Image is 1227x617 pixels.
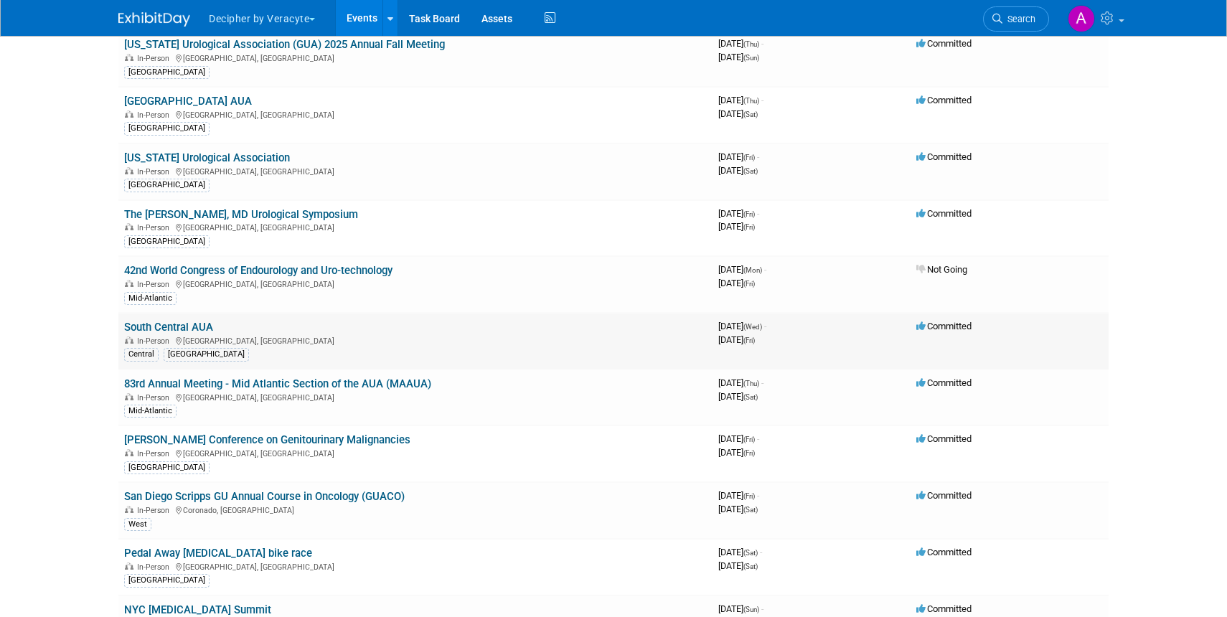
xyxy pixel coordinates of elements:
span: [DATE] [718,52,759,62]
span: - [760,547,762,557]
img: ExhibitDay [118,12,190,27]
span: - [764,321,766,331]
span: Committed [916,321,972,331]
div: [GEOGRAPHIC_DATA], [GEOGRAPHIC_DATA] [124,52,707,63]
div: [GEOGRAPHIC_DATA], [GEOGRAPHIC_DATA] [124,165,707,176]
a: [PERSON_NAME] Conference on Genitourinary Malignancies [124,433,410,446]
img: In-Person Event [125,110,133,118]
span: (Fri) [743,223,755,231]
span: Committed [916,547,972,557]
span: (Sat) [743,110,758,118]
span: [DATE] [718,603,763,614]
span: (Mon) [743,266,762,274]
img: Amy Wahba [1068,5,1095,32]
img: In-Person Event [125,449,133,456]
div: [GEOGRAPHIC_DATA] [124,574,210,587]
span: (Fri) [743,280,755,288]
div: [GEOGRAPHIC_DATA], [GEOGRAPHIC_DATA] [124,334,707,346]
a: NYC [MEDICAL_DATA] Summit [124,603,271,616]
a: San Diego Scripps GU Annual Course in Oncology (GUACO) [124,490,405,503]
span: Committed [916,377,972,388]
span: [DATE] [718,221,755,232]
span: In-Person [137,110,174,120]
span: In-Person [137,223,174,232]
span: Search [1002,14,1035,24]
span: [DATE] [718,278,755,288]
span: [DATE] [718,447,755,458]
span: Not Going [916,264,967,275]
a: [US_STATE] Urological Association [124,151,290,164]
span: (Fri) [743,154,755,161]
span: In-Person [137,393,174,402]
span: Committed [916,603,972,614]
span: [DATE] [718,95,763,105]
div: [GEOGRAPHIC_DATA] [164,348,249,361]
span: [DATE] [718,377,763,388]
img: In-Person Event [125,223,133,230]
span: In-Person [137,167,174,176]
span: [DATE] [718,334,755,345]
span: [DATE] [718,151,759,162]
span: Committed [916,490,972,501]
span: (Sat) [743,506,758,514]
span: Committed [916,208,972,219]
span: [DATE] [718,108,758,119]
span: (Fri) [743,492,755,500]
div: [GEOGRAPHIC_DATA] [124,461,210,474]
span: (Fri) [743,435,755,443]
div: [GEOGRAPHIC_DATA], [GEOGRAPHIC_DATA] [124,108,707,120]
div: [GEOGRAPHIC_DATA] [124,122,210,135]
span: Committed [916,433,972,444]
span: [DATE] [718,208,759,219]
span: In-Person [137,449,174,458]
span: In-Person [137,506,174,515]
span: (Sun) [743,606,759,613]
div: [GEOGRAPHIC_DATA] [124,235,210,248]
img: In-Person Event [125,562,133,570]
span: (Wed) [743,323,762,331]
div: Central [124,348,159,361]
a: 42nd World Congress of Endourology and Uro-technology [124,264,392,277]
span: - [761,38,763,49]
span: (Thu) [743,380,759,387]
span: (Fri) [743,336,755,344]
span: (Fri) [743,210,755,218]
span: [DATE] [718,504,758,514]
span: Committed [916,151,972,162]
div: Mid-Atlantic [124,292,177,305]
span: (Sat) [743,549,758,557]
span: (Sat) [743,393,758,401]
div: [GEOGRAPHIC_DATA], [GEOGRAPHIC_DATA] [124,221,707,232]
div: [GEOGRAPHIC_DATA], [GEOGRAPHIC_DATA] [124,447,707,458]
span: - [764,264,766,275]
span: [DATE] [718,391,758,402]
span: [DATE] [718,38,763,49]
span: - [757,433,759,444]
img: In-Person Event [125,280,133,287]
div: [GEOGRAPHIC_DATA], [GEOGRAPHIC_DATA] [124,391,707,402]
span: Committed [916,95,972,105]
a: 83rd Annual Meeting - Mid Atlantic Section of the AUA (MAAUA) [124,377,431,390]
span: - [761,95,763,105]
span: (Thu) [743,40,759,48]
div: [GEOGRAPHIC_DATA], [GEOGRAPHIC_DATA] [124,560,707,572]
span: - [757,490,759,501]
span: In-Person [137,562,174,572]
span: (Fri) [743,449,755,457]
img: In-Person Event [125,54,133,61]
div: Mid-Atlantic [124,405,177,418]
span: [DATE] [718,490,759,501]
span: [DATE] [718,547,762,557]
img: In-Person Event [125,393,133,400]
div: [GEOGRAPHIC_DATA] [124,179,210,192]
img: In-Person Event [125,506,133,513]
span: - [761,603,763,614]
span: In-Person [137,336,174,346]
span: In-Person [137,54,174,63]
div: Coronado, [GEOGRAPHIC_DATA] [124,504,707,515]
div: [GEOGRAPHIC_DATA], [GEOGRAPHIC_DATA] [124,278,707,289]
span: - [761,377,763,388]
span: Committed [916,38,972,49]
img: In-Person Event [125,336,133,344]
span: - [757,151,759,162]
